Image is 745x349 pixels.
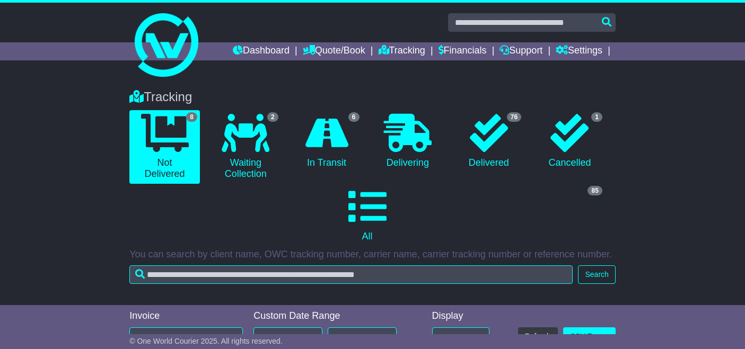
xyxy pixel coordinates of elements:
span: © One World Courier 2025. All rights reserved. [129,337,283,345]
span: 2 [267,112,278,122]
a: 2 Waiting Collection [211,110,281,184]
a: 76 Delivered [453,110,524,173]
a: Financials [439,42,487,60]
span: 8 [186,112,197,122]
a: 85 All [129,184,605,246]
a: Quote/Book [303,42,365,60]
button: Search [578,265,615,284]
span: 1 [591,112,602,122]
span: 6 [348,112,360,122]
a: 6 In Transit [292,110,362,173]
div: Invoice [129,310,243,322]
a: Delivering [373,110,443,173]
p: You can search by client name, OWC tracking number, carrier name, carrier tracking number or refe... [129,249,616,261]
span: 76 [507,112,521,122]
div: Tracking [124,90,621,105]
div: Display [432,310,489,322]
a: 8 Not Delivered [129,110,200,184]
a: Tracking [379,42,425,60]
a: Support [499,42,542,60]
a: 1 Cancelled [534,110,605,173]
a: Settings [556,42,602,60]
a: Dashboard [233,42,290,60]
a: CSV Export [563,327,616,346]
span: 85 [588,186,602,195]
button: Refresh [518,327,558,346]
div: Custom Date Range [253,310,408,322]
